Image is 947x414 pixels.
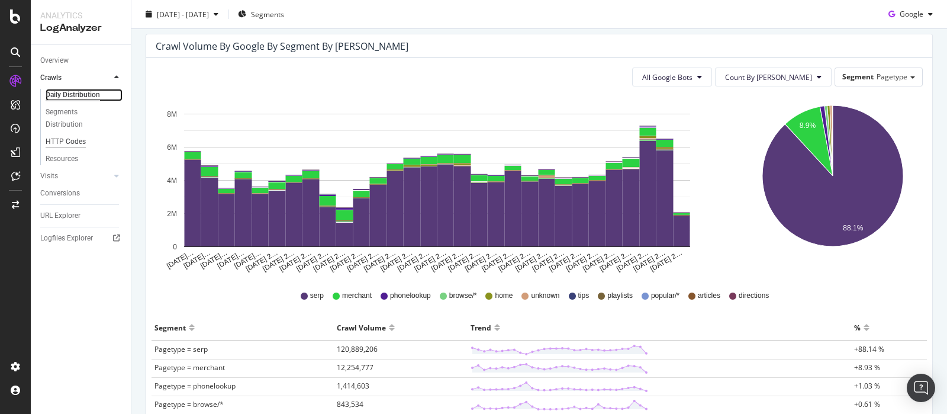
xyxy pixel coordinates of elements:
a: Visits [40,170,111,182]
div: Crawls [40,72,62,84]
div: Visits [40,170,58,182]
a: Resources [46,153,123,165]
a: Overview [40,54,123,67]
div: Segment [154,318,186,337]
span: [DATE] - [DATE] [157,9,209,19]
span: browse/* [449,291,477,301]
span: home [495,291,513,301]
span: popular/* [651,291,679,301]
span: playlists [607,291,633,301]
text: 2M [167,210,177,218]
text: 6M [167,143,177,152]
span: directions [739,291,769,301]
svg: A chart. [745,96,920,274]
span: Segments [251,9,284,19]
div: Analytics [40,9,121,21]
span: +0.61 % [854,399,880,409]
a: HTTP Codes [46,136,123,148]
button: [DATE] - [DATE] [141,5,223,24]
div: Trend [471,318,491,337]
button: Segments [233,5,289,24]
span: Pagetype = phonelookup [154,381,236,391]
div: Crawl Volume [337,318,386,337]
text: 4M [167,176,177,185]
div: URL Explorer [40,210,80,222]
div: Open Intercom Messenger [907,374,935,402]
span: Pagetype = merchant [154,362,225,373]
span: 1,414,603 [337,381,369,391]
span: 120,889,206 [337,344,378,354]
a: Crawls [40,72,111,84]
span: tips [578,291,590,301]
span: Segment [842,72,874,82]
svg: A chart. [156,96,718,274]
button: Count By [PERSON_NAME] [715,68,832,86]
span: +1.03 % [854,381,880,391]
span: serp [310,291,324,301]
div: Overview [40,54,69,67]
text: 8M [167,110,177,118]
span: +88.14 % [854,344,884,354]
span: Pagetype = serp [154,344,208,354]
text: 8.9% [799,121,816,130]
a: URL Explorer [40,210,123,222]
span: 12,254,777 [337,362,373,373]
span: Pagetype = browse/* [154,399,224,409]
button: Google [884,5,938,24]
div: Resources [46,153,78,165]
div: % [854,318,861,337]
span: Google [900,9,923,19]
a: Conversions [40,187,123,200]
span: Pagetype [877,72,907,82]
div: HTTP Codes [46,136,86,148]
a: Segments Distribution [46,106,123,131]
div: Logfiles Explorer [40,232,93,245]
div: Crawl Volume by google by Segment by [PERSON_NAME] [156,40,408,52]
span: All Google Bots [642,72,692,82]
text: 0 [173,243,177,251]
span: unknown [531,291,559,301]
div: Conversions [40,187,80,200]
span: 843,534 [337,399,363,409]
span: merchant [342,291,372,301]
div: LogAnalyzer [40,21,121,35]
span: +8.93 % [854,362,880,373]
button: All Google Bots [632,68,712,86]
a: Daily Distribution [46,89,123,101]
div: Segments Distribution [46,106,111,131]
span: phonelookup [390,291,431,301]
span: Count By Day [725,72,812,82]
text: 88.1% [843,224,863,232]
a: Logfiles Explorer [40,232,123,245]
div: Daily Distribution [46,89,100,101]
span: articles [698,291,720,301]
